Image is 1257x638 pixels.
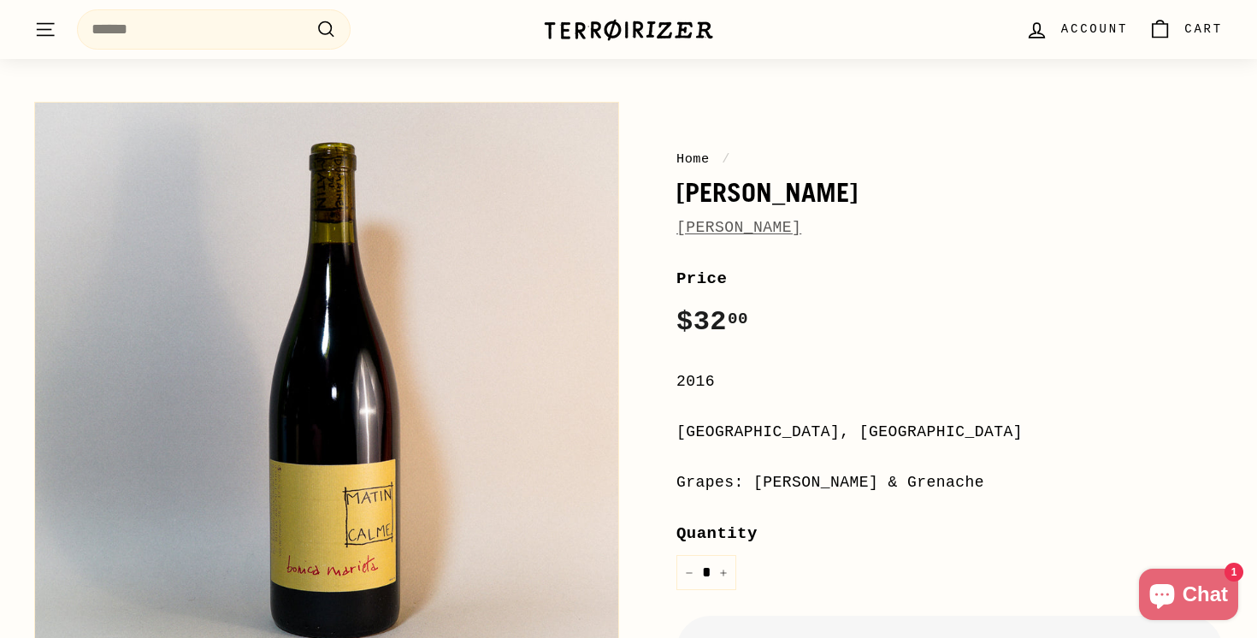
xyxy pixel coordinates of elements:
[728,310,748,328] sup: 00
[1184,20,1223,38] span: Cart
[1134,569,1243,624] inbox-online-store-chat: Shopify online store chat
[1061,20,1128,38] span: Account
[676,369,1223,394] div: 2016
[676,266,1223,292] label: Price
[1138,4,1233,55] a: Cart
[676,555,702,590] button: Reduce item quantity by one
[676,555,736,590] input: quantity
[676,521,1223,546] label: Quantity
[676,149,1223,169] nav: breadcrumbs
[676,219,801,236] a: [PERSON_NAME]
[676,306,748,338] span: $32
[676,151,710,167] a: Home
[676,420,1223,445] div: [GEOGRAPHIC_DATA], [GEOGRAPHIC_DATA]
[676,178,1223,207] h1: [PERSON_NAME]
[1015,4,1138,55] a: Account
[676,470,1223,495] div: Grapes: [PERSON_NAME] & Grenache
[711,555,736,590] button: Increase item quantity by one
[717,151,735,167] span: /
